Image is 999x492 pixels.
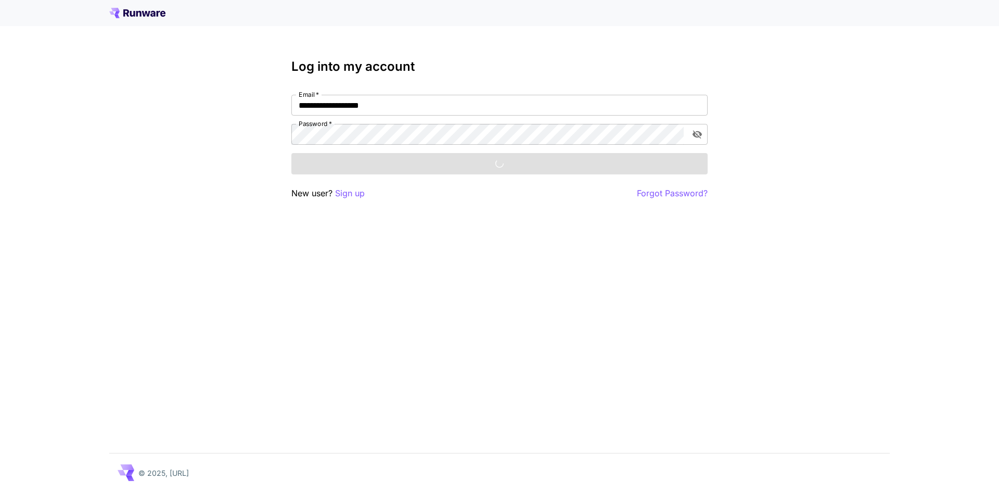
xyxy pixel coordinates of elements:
p: © 2025, [URL] [138,468,189,478]
h3: Log into my account [291,59,708,74]
p: New user? [291,187,365,200]
label: Password [299,119,332,128]
button: toggle password visibility [688,125,707,144]
label: Email [299,90,319,99]
button: Sign up [335,187,365,200]
button: Forgot Password? [637,187,708,200]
